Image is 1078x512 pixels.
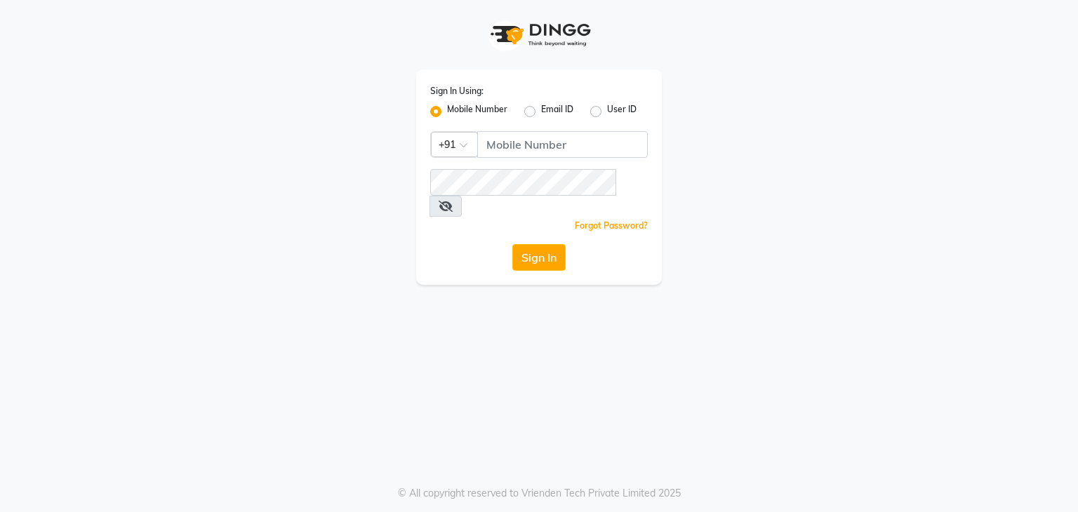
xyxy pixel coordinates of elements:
[447,103,507,120] label: Mobile Number
[607,103,637,120] label: User ID
[430,85,484,97] label: Sign In Using:
[430,169,616,196] input: Username
[575,220,648,231] a: Forgot Password?
[512,244,566,271] button: Sign In
[541,103,573,120] label: Email ID
[477,131,648,158] input: Username
[483,14,595,55] img: logo1.svg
